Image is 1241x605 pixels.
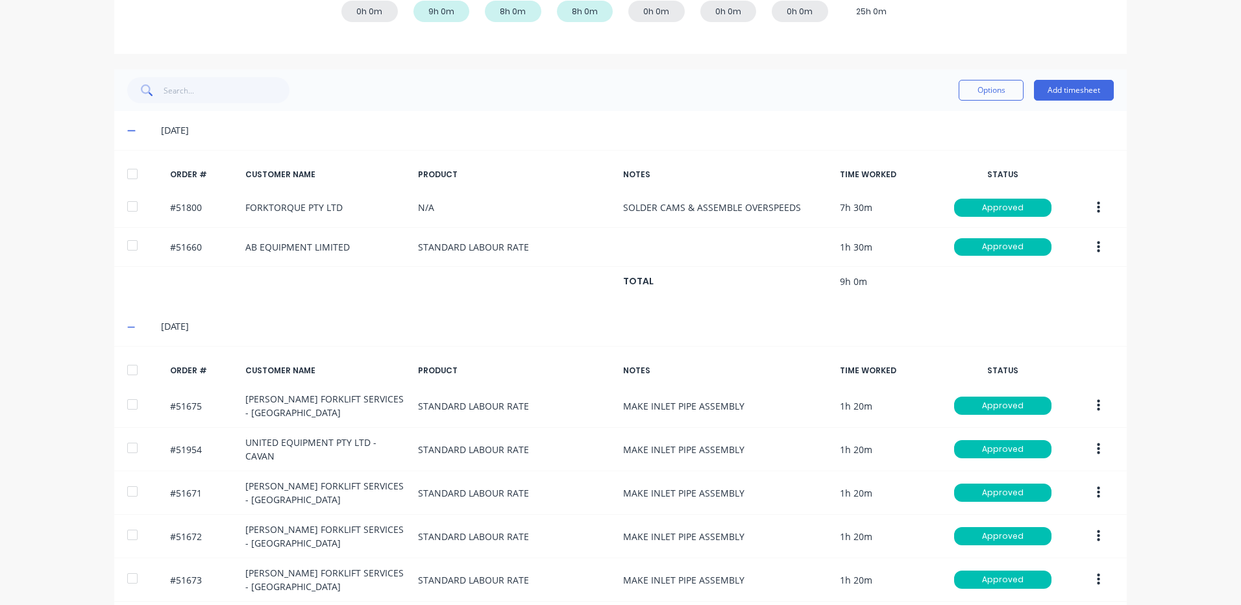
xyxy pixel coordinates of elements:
div: ORDER # [170,169,235,180]
div: 0h 0m [772,1,828,22]
button: Options [959,80,1024,101]
div: CUSTOMER NAME [245,169,408,180]
div: Approved [954,238,1051,256]
div: NOTES [623,365,829,377]
button: Add timesheet [1034,80,1114,101]
div: 0h 0m [700,1,757,22]
div: Approved [954,397,1051,415]
div: TIME WORKED [840,169,937,180]
div: PRODUCT [418,169,613,180]
div: TIME WORKED [840,365,937,377]
button: Approved [953,396,1052,415]
div: Approved [954,484,1051,502]
button: Approved [953,570,1052,589]
button: Approved [953,238,1052,257]
div: Approved [954,571,1051,589]
div: Approved [954,527,1051,545]
div: STATUS [948,169,1058,180]
div: Approved [954,199,1051,217]
div: NOTES [623,169,829,180]
div: 0h 0m [628,1,685,22]
button: Approved [953,198,1052,217]
div: 9h 0m [413,1,470,22]
button: Approved [953,526,1052,546]
div: 0h 0m [341,1,398,22]
div: 8h 0m [485,1,541,22]
button: Approved [953,483,1052,502]
div: 25h 0m [844,1,900,22]
div: CUSTOMER NAME [245,365,408,377]
div: STATUS [948,365,1058,377]
div: Approved [954,440,1051,458]
div: [DATE] [161,319,1114,334]
button: Approved [953,439,1052,459]
div: [DATE] [161,123,1114,138]
input: Search... [164,77,290,103]
div: 8h 0m [557,1,613,22]
div: PRODUCT [418,365,613,377]
div: ORDER # [170,365,235,377]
